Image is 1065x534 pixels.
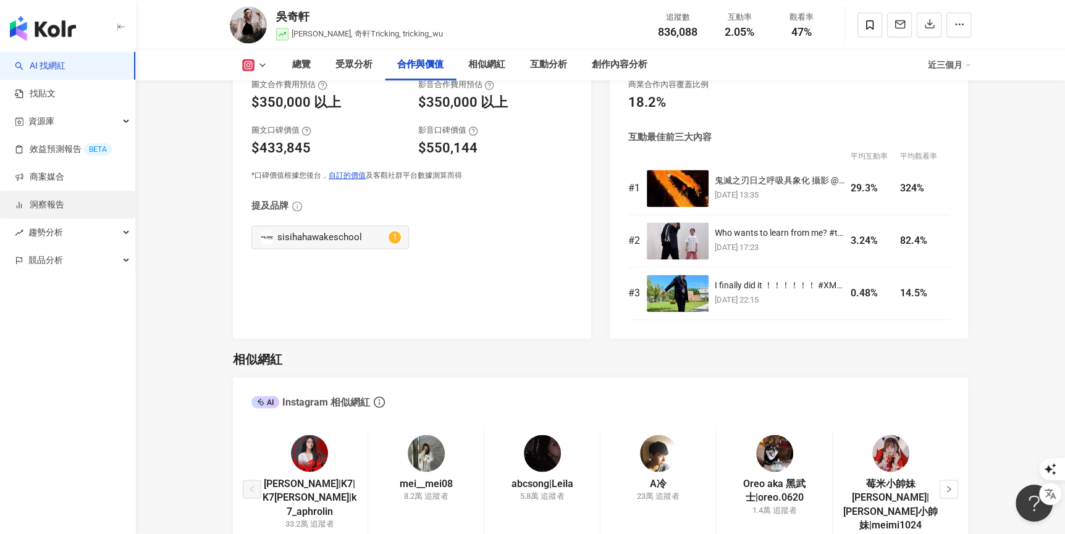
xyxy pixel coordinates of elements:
div: 觀看率 [778,11,825,23]
div: 0.48% [851,286,894,300]
span: 47% [791,26,812,38]
div: 相似網紅 [233,351,282,368]
div: 互動分析 [530,57,567,72]
span: 資源庫 [28,107,54,135]
div: *口碑價值根據您後台， 及客觀社群平台數據測算而得 [251,170,573,181]
div: AI [251,396,279,408]
div: 影音合作費用預估 [418,79,494,90]
a: searchAI 找網紅 [15,60,65,72]
img: I finally did it ！！！！！！ #XMA #katana [647,275,709,312]
span: 競品分析 [28,246,63,274]
div: 82.4% [900,234,943,248]
a: KOL Avatar [408,435,445,477]
div: 吳奇軒 [276,9,443,24]
span: 836,088 [658,25,697,38]
a: 洞察報告 [15,199,64,211]
iframe: Help Scout Beacon - Open [1016,485,1053,522]
img: KOL Avatar [524,435,561,472]
div: 合作與價值 [397,57,444,72]
img: KOL Avatar [408,435,445,472]
div: 圖文合作費用預估 [251,79,327,90]
div: 互動最佳前三大內容 [628,131,712,144]
div: Who wants to learn from me? #tricking #onlineclass [715,227,844,240]
div: 互動率 [716,11,763,23]
div: 創作內容分析 [592,57,647,72]
a: KOL Avatar [524,435,561,477]
div: 平均互動率 [851,150,900,162]
div: # 3 [628,286,641,300]
div: 29.3% [851,181,894,195]
div: 1.4萬 追蹤者 [752,504,797,515]
span: 1 [393,233,397,241]
img: KOL Avatar [756,435,793,472]
a: 找貼文 [15,88,56,100]
a: 莓米小帥妹 [PERSON_NAME]|[PERSON_NAME]小帥妹|meimi1024 [843,477,938,532]
div: 總覽 [292,57,311,72]
button: left [243,480,261,498]
img: 鬼滅之刃日之呼吸具象化 攝影 @tony51018 🔥 @titos_firedancer @marcus12270 @comingtrue_firegroup [647,170,709,207]
div: $433,845 [251,139,311,158]
img: KOL Avatar [230,6,267,43]
span: info-circle [290,199,304,213]
div: 影音口碑價值 [418,125,478,136]
sup: 1 [389,231,401,243]
div: 受眾分析 [335,57,373,72]
div: 33.2萬 追蹤者 [285,518,334,529]
div: # 1 [628,181,641,195]
a: 商案媒合 [15,171,64,183]
a: KOL Avatar [756,435,793,477]
span: [PERSON_NAME], 奇軒Tricking, tricking_wu [292,29,443,38]
img: logo [10,16,76,41]
a: abcsong|Leila [511,477,573,490]
div: 324% [900,181,943,195]
a: KOL Avatar [291,435,328,477]
div: I finally did it ！！！！！！ #XMA #katana [715,280,844,292]
div: $550,144 [418,139,478,158]
p: [DATE] 17:23 [715,241,844,254]
div: 圖文口碑價值 [251,125,311,136]
div: Instagram 相似網紅 [251,395,370,409]
span: 2.05% [725,26,754,38]
button: right [940,480,958,498]
div: 追蹤數 [654,11,701,23]
img: Who wants to learn from me? #tricking #onlineclass [647,222,709,259]
div: 23萬 追蹤者 [637,490,680,501]
img: KOL Avatar [640,435,677,472]
div: $350,000 以上 [418,93,508,112]
div: 鬼滅之刃日之呼吸具象化 攝影 @tony51018 🔥 @titos_firedancer @marcus12270 @comingtrue_firegroup [715,175,844,187]
p: [DATE] 22:15 [715,293,844,307]
div: 商業合作內容覆蓋比例 [628,79,709,90]
a: A冷 [650,477,667,490]
div: 5.8萬 追蹤者 [520,490,565,501]
div: 3.24% [851,234,894,248]
div: 近三個月 [928,55,971,75]
span: 趨勢分析 [28,219,63,246]
div: # 2 [628,234,641,248]
div: 8.2萬 追蹤者 [404,490,448,501]
div: 平均觀看率 [900,150,949,162]
p: [DATE] 13:35 [715,188,844,202]
img: KOL Avatar [259,230,274,244]
div: 提及品牌 [251,199,288,212]
div: sisihahawakeschool [277,230,385,244]
span: info-circle [372,394,387,409]
a: KOL Avatar [872,435,909,477]
img: KOL Avatar [872,435,909,472]
span: right [945,485,953,493]
div: 14.5% [900,286,943,300]
a: [PERSON_NAME]|K7|K7[PERSON_NAME]|k7_aphrolin [261,477,358,518]
div: 18.2% [628,93,666,112]
a: KOL Avatar [640,435,677,477]
a: mei__mei08 [400,477,453,490]
a: 效益預測報告BETA [15,143,112,156]
div: 相似網紅 [468,57,505,72]
img: KOL Avatar [291,435,328,472]
span: rise [15,228,23,237]
a: 自訂的價值 [329,171,366,180]
a: Oreo aka 黑武士|oreo.0620 [726,477,822,504]
div: $350,000 以上 [251,93,341,112]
